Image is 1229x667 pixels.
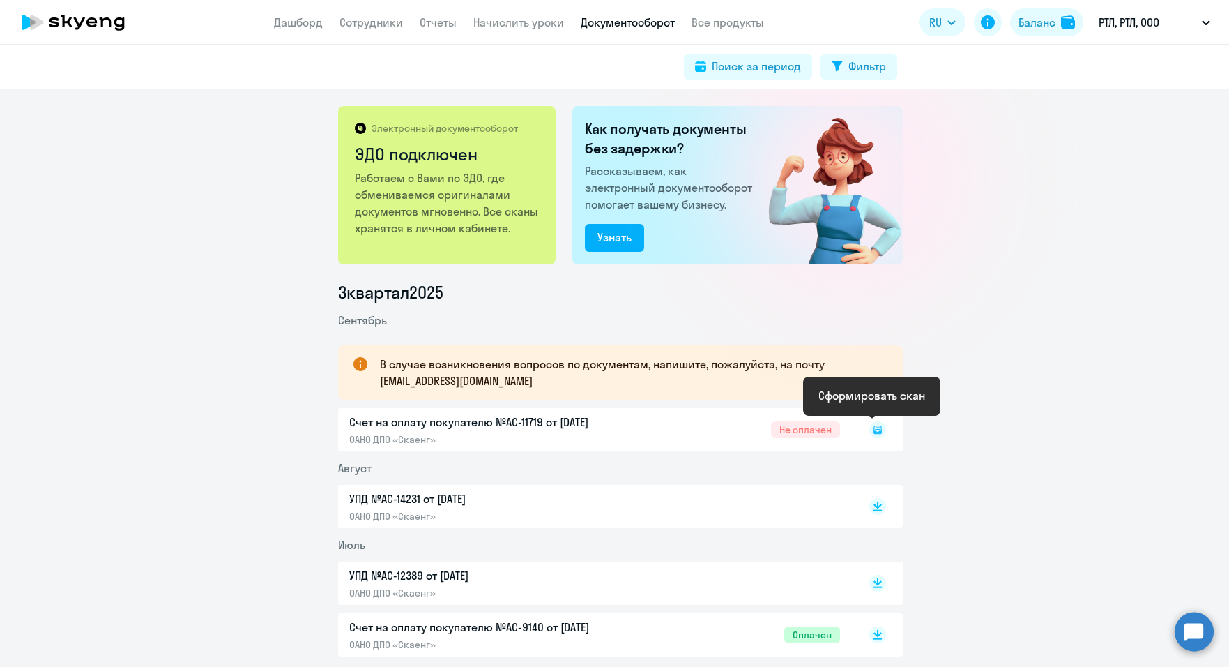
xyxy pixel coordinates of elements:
[338,538,365,552] span: Июль
[1010,8,1083,36] button: Балансbalance
[274,15,323,29] a: Дашборд
[339,15,403,29] a: Сотрудники
[349,490,642,507] p: УПД №AC-14231 от [DATE]
[929,14,942,31] span: RU
[355,143,541,165] h2: ЭДО подключен
[349,619,642,636] p: Счет на оплату покупателю №AC-9140 от [DATE]
[746,106,903,264] img: connected
[349,619,840,651] a: Счет на оплату покупателю №AC-9140 от [DATE]ОАНО ДПО «Скаенг»Оплачен
[420,15,457,29] a: Отчеты
[473,15,564,29] a: Начислить уроки
[372,122,518,135] p: Электронный документооборот
[338,313,387,327] span: Сентябрь
[349,510,642,523] p: ОАНО ДПО «Скаенг»
[1092,6,1217,39] button: РТЛ, РТЛ, ООО
[784,627,840,643] span: Оплачен
[1099,14,1159,31] p: РТЛ, РТЛ, ООО
[349,490,840,523] a: УПД №AC-14231 от [DATE]ОАНО ДПО «Скаенг»
[919,8,965,36] button: RU
[1018,14,1055,31] div: Баланс
[338,461,372,475] span: Август
[1061,15,1075,29] img: balance
[818,387,925,404] div: Сформировать скан
[820,54,897,80] button: Фильтр
[692,15,764,29] a: Все продукты
[349,567,840,599] a: УПД №AC-12389 от [DATE]ОАНО ДПО «Скаенг»
[349,587,642,599] p: ОАНО ДПО «Скаенг»
[585,224,644,252] button: Узнать
[597,229,632,246] div: Узнать
[585,119,758,158] h2: Как получать документы без задержки?
[349,567,642,584] p: УПД №AC-12389 от [DATE]
[712,58,801,75] div: Поиск за период
[355,170,541,237] p: Работаем с Вами по ЭДО, где обмениваемся оригиналами документов мгновенно. Все сканы хранятся в л...
[581,15,675,29] a: Документооборот
[338,281,903,303] li: 3 квартал 2025
[380,356,878,389] p: В случае возникновения вопросов по документам, напишите, пожалуйста, на почту [EMAIL_ADDRESS][DOM...
[848,58,886,75] div: Фильтр
[684,54,812,80] button: Поиск за период
[349,638,642,651] p: ОАНО ДПО «Скаенг»
[585,163,758,213] p: Рассказываем, как электронный документооборот помогает вашему бизнесу.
